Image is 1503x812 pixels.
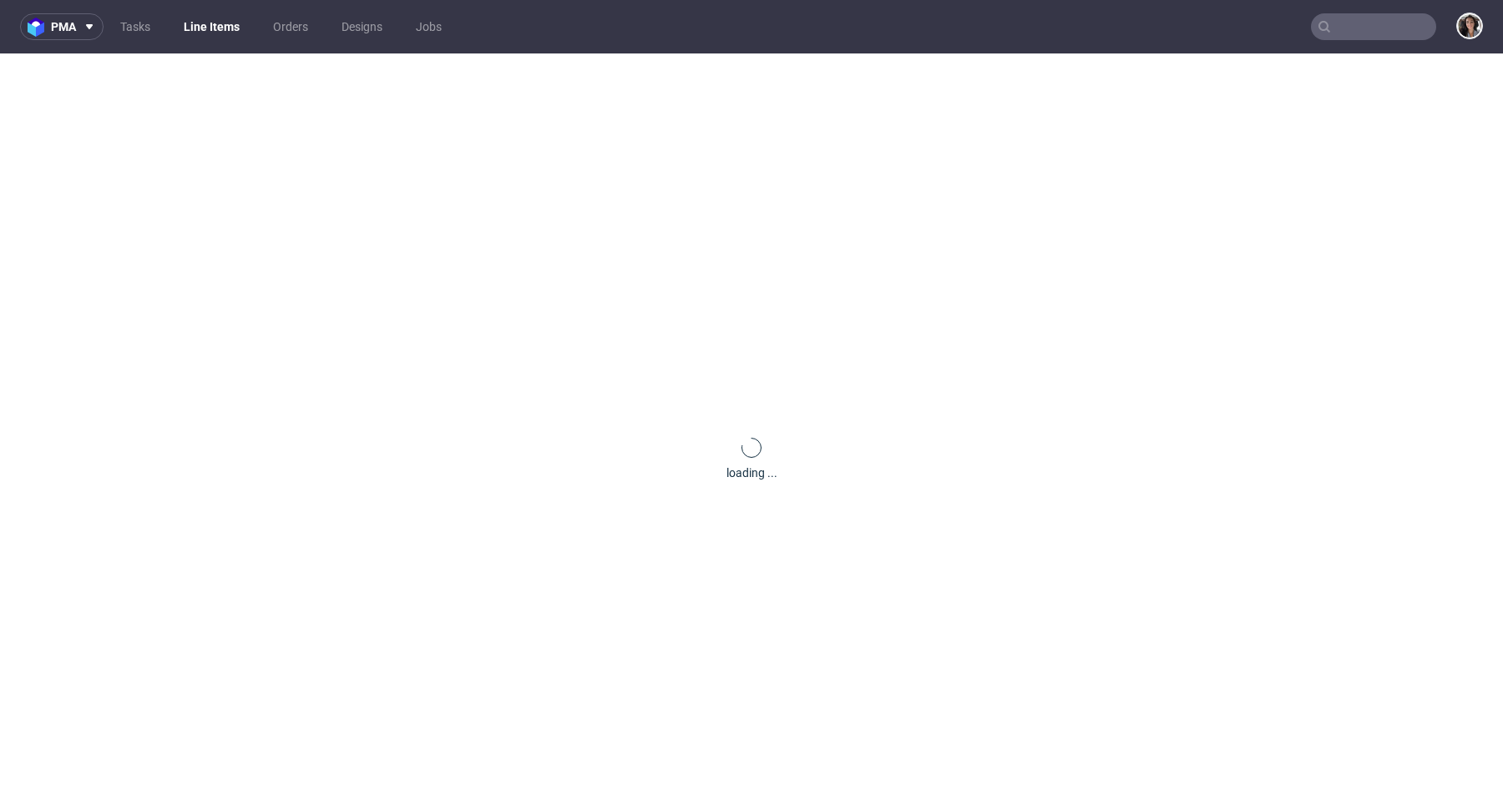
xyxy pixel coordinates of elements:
[263,13,318,40] a: Orders
[28,18,51,37] img: logo
[110,13,160,40] a: Tasks
[406,13,452,40] a: Jobs
[51,21,76,33] span: pma
[174,13,250,40] a: Line Items
[331,13,392,40] a: Designs
[1458,14,1481,38] img: Moreno Martinez Cristina
[726,464,777,481] div: loading ...
[20,13,104,40] button: pma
